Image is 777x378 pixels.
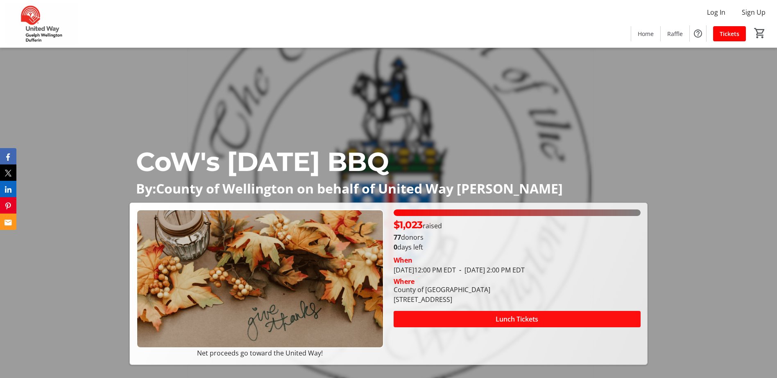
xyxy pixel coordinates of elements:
a: Home [631,26,660,41]
button: Help [690,25,706,42]
img: Campaign CTA Media Photo [136,209,383,348]
button: Log In [700,6,732,19]
button: Lunch Tickets [394,311,641,327]
p: Net proceeds go toward the United Way! [136,348,383,358]
p: donors [394,232,641,242]
span: Sign Up [742,7,766,17]
p: CoW's [DATE] BBQ [136,142,641,181]
p: days left [394,242,641,252]
img: United Way Guelph Wellington Dufferin's Logo [5,3,78,44]
span: $1,023 [394,219,423,231]
p: By:County of Wellington on behalf of United Way [PERSON_NAME] [136,181,641,196]
span: Log In [707,7,725,17]
div: 100% of fundraising goal reached [394,209,641,216]
div: Where [394,278,415,285]
div: When [394,255,412,265]
span: [DATE] 2:00 PM EDT [456,265,525,274]
span: - [456,265,464,274]
span: [DATE] 12:00 PM EDT [394,265,456,274]
span: Lunch Tickets [496,314,538,324]
button: Sign Up [735,6,772,19]
div: County of [GEOGRAPHIC_DATA] [394,285,490,295]
span: Home [638,29,654,38]
span: 0 [394,243,397,252]
a: Raffle [661,26,689,41]
span: Tickets [720,29,739,38]
a: Tickets [713,26,746,41]
button: Cart [752,26,767,40]
span: Raffle [667,29,683,38]
div: [STREET_ADDRESS] [394,295,490,304]
b: 77 [394,233,401,242]
p: raised [394,218,442,232]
